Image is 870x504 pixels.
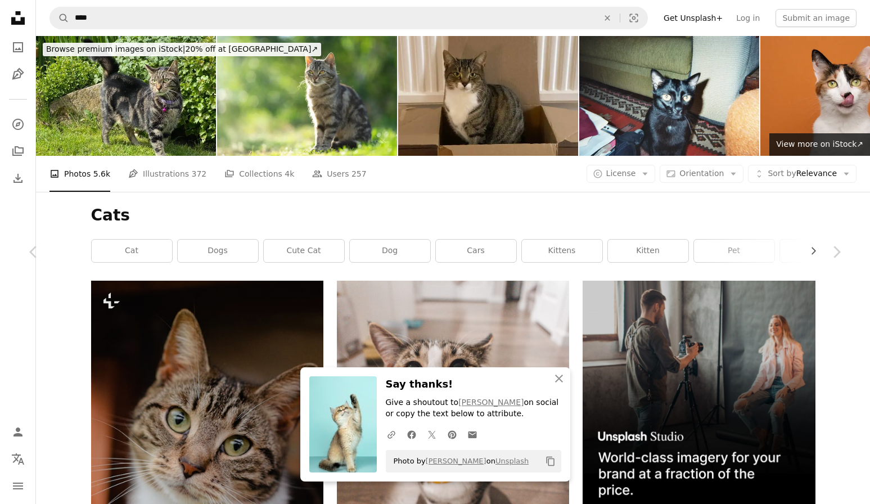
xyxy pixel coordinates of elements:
a: animal [780,240,860,262]
span: Relevance [768,168,837,179]
a: kitten [608,240,688,262]
a: Log in / Sign up [7,421,29,443]
h1: Cats [91,205,815,226]
a: View more on iStock↗ [769,133,870,156]
a: Get Unsplash+ [657,9,729,27]
a: Illustrations 372 [128,156,206,192]
button: Sort byRelevance [748,165,857,183]
a: Share on Pinterest [442,423,462,445]
a: [PERSON_NAME] [426,457,486,465]
span: License [606,169,636,178]
span: Browse premium images on iStock | [46,44,185,53]
a: cute cat [264,240,344,262]
button: Orientation [660,165,743,183]
button: Submit an image [776,9,857,27]
button: Search Unsplash [50,7,69,29]
span: Sort by [768,169,796,178]
a: Next [803,198,870,306]
img: Playful young tabby cat sitting in a cardboard box [398,36,578,156]
p: Give a shoutout to on social or copy the text below to attribute. [386,397,561,420]
button: Menu [7,475,29,497]
a: Share on Twitter [422,423,442,445]
span: 257 [351,168,367,180]
span: View more on iStock ↗ [776,139,863,148]
a: [PERSON_NAME] [458,398,524,407]
button: Copy to clipboard [541,452,560,471]
a: pet [694,240,774,262]
form: Find visuals sitewide [49,7,648,29]
img: Cat Sitting In A Field [217,36,397,156]
span: Photo by on [388,452,529,470]
button: Language [7,448,29,470]
span: Orientation [679,169,724,178]
span: 20% off at [GEOGRAPHIC_DATA] ↗ [46,44,318,53]
a: Illustrations [7,63,29,85]
a: Photos [7,36,29,58]
a: dogs [178,240,258,262]
span: 4k [285,168,294,180]
button: Clear [595,7,620,29]
a: cat [92,240,172,262]
img: Cute young tabby cat playing in a garden [36,36,216,156]
a: Download History [7,167,29,190]
button: Visual search [620,7,647,29]
a: Share over email [462,423,483,445]
a: Explore [7,113,29,136]
a: Log in [729,9,767,27]
a: a close up of a cat looking at the camera [91,450,323,460]
a: Unsplash [495,457,529,465]
a: Users 257 [312,156,366,192]
span: 372 [192,168,207,180]
img: Black cat shot on disposable camera [579,36,759,156]
button: License [587,165,656,183]
a: Share on Facebook [402,423,422,445]
a: cars [436,240,516,262]
h3: Say thanks! [386,376,561,393]
a: Collections [7,140,29,163]
a: dog [350,240,430,262]
a: Browse premium images on iStock|20% off at [GEOGRAPHIC_DATA]↗ [36,36,328,63]
a: kittens [522,240,602,262]
a: Collections 4k [224,156,294,192]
